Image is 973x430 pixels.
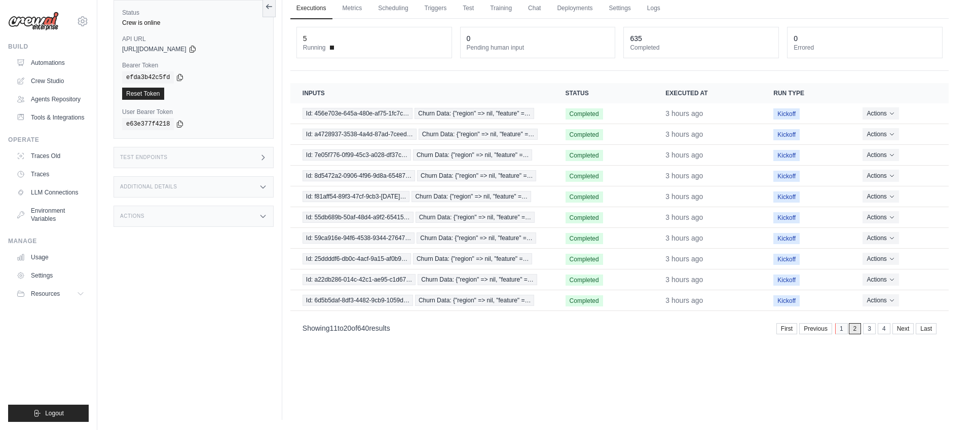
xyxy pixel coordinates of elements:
[566,129,603,140] span: Completed
[357,324,369,332] span: 640
[653,83,761,103] th: Executed at
[413,253,533,264] span: Churn Data: {"region" => nil, "feature" =…
[12,148,89,164] a: Traces Old
[863,232,899,244] button: Actions for execution
[122,9,265,17] label: Status
[12,267,89,284] a: Settings
[120,184,177,190] h3: Additional Details
[863,128,899,140] button: Actions for execution
[12,249,89,265] a: Usage
[12,55,89,71] a: Automations
[794,44,936,52] dt: Errored
[122,71,174,84] code: efda3b42c5fd
[773,295,800,306] span: Kickoff
[12,91,89,107] a: Agents Repository
[916,323,937,334] a: Last
[665,109,703,118] time: September 28, 2025 at 18:52 PDT
[8,237,89,245] div: Manage
[773,212,800,223] span: Kickoff
[290,315,949,341] nav: Pagination
[773,233,800,244] span: Kickoff
[45,409,64,417] span: Logout
[665,192,703,201] time: September 28, 2025 at 18:52 PDT
[122,108,265,116] label: User Bearer Token
[303,170,415,181] span: Id: 8d5472a2-0906-4f96-9d8a-65487…
[863,323,876,334] a: 3
[12,73,89,89] a: Crew Studio
[553,83,654,103] th: Status
[303,253,541,264] a: View execution details for Id
[665,130,703,138] time: September 28, 2025 at 18:52 PDT
[863,149,899,161] button: Actions for execution
[835,323,848,334] a: 1
[892,323,914,334] a: Next
[630,33,642,44] div: 635
[566,191,603,203] span: Completed
[773,191,800,203] span: Kickoff
[665,255,703,263] time: September 28, 2025 at 18:52 PDT
[566,150,603,161] span: Completed
[566,254,603,265] span: Completed
[773,171,800,182] span: Kickoff
[773,254,800,265] span: Kickoff
[303,129,417,140] span: Id: a4728937-3538-4a4d-87ad-7ceed…
[665,172,703,180] time: September 28, 2025 at 18:52 PDT
[303,274,416,285] span: Id: a22db286-014c-42c1-ae95-c1d67…
[8,405,89,422] button: Logout
[467,44,609,52] dt: Pending human input
[566,212,603,223] span: Completed
[776,323,937,334] nav: Pagination
[303,191,410,202] span: Id: f81aff54-89f3-47cf-9cb3-[DATE]…
[303,212,414,223] span: Id: 55db689b-50af-48d4-a9f2-65415…
[330,324,338,332] span: 11
[303,129,541,140] a: View execution details for Id
[122,35,265,43] label: API URL
[303,295,541,306] a: View execution details for Id
[566,233,603,244] span: Completed
[863,170,899,182] button: Actions for execution
[776,323,797,334] a: First
[630,44,772,52] dt: Completed
[303,44,326,52] span: Running
[8,43,89,51] div: Build
[863,190,899,203] button: Actions for execution
[12,286,89,302] button: Resources
[303,274,541,285] a: View execution details for Id
[773,129,800,140] span: Kickoff
[418,274,537,285] span: Churn Data: {"region" => nil, "feature" =…
[303,295,413,306] span: Id: 6d5b5daf-8df3-4482-9cb9-1059d…
[417,232,536,244] span: Churn Data: {"region" => nil, "feature" =…
[863,211,899,223] button: Actions for execution
[863,253,899,265] button: Actions for execution
[303,232,415,244] span: Id: 59ca916e-94f6-4538-9344-27647…
[566,275,603,286] span: Completed
[849,323,862,334] span: 2
[344,324,352,332] span: 20
[411,191,531,202] span: Churn Data: {"region" => nil, "feature" =…
[12,109,89,126] a: Tools & Integrations
[122,61,265,69] label: Bearer Token
[467,33,471,44] div: 0
[303,191,541,202] a: View execution details for Id
[303,149,541,161] a: View execution details for Id
[12,203,89,227] a: Environment Variables
[416,212,535,223] span: Churn Data: {"region" => nil, "feature" =…
[566,108,603,120] span: Completed
[290,83,553,103] th: Inputs
[417,170,537,181] span: Churn Data: {"region" => nil, "feature" =…
[8,12,59,31] img: Logo
[863,273,899,286] button: Actions for execution
[415,295,535,306] span: Churn Data: {"region" => nil, "feature" =…
[878,323,890,334] a: 4
[120,154,168,161] h3: Test Endpoints
[303,170,541,181] a: View execution details for Id
[863,294,899,306] button: Actions for execution
[122,88,164,100] a: Reset Token
[12,166,89,182] a: Traces
[122,19,265,27] div: Crew is online
[303,232,541,244] a: View execution details for Id
[415,108,534,119] span: Churn Data: {"region" => nil, "feature" =…
[303,33,307,44] div: 5
[799,323,832,334] a: Previous
[303,323,390,333] p: Showing to of results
